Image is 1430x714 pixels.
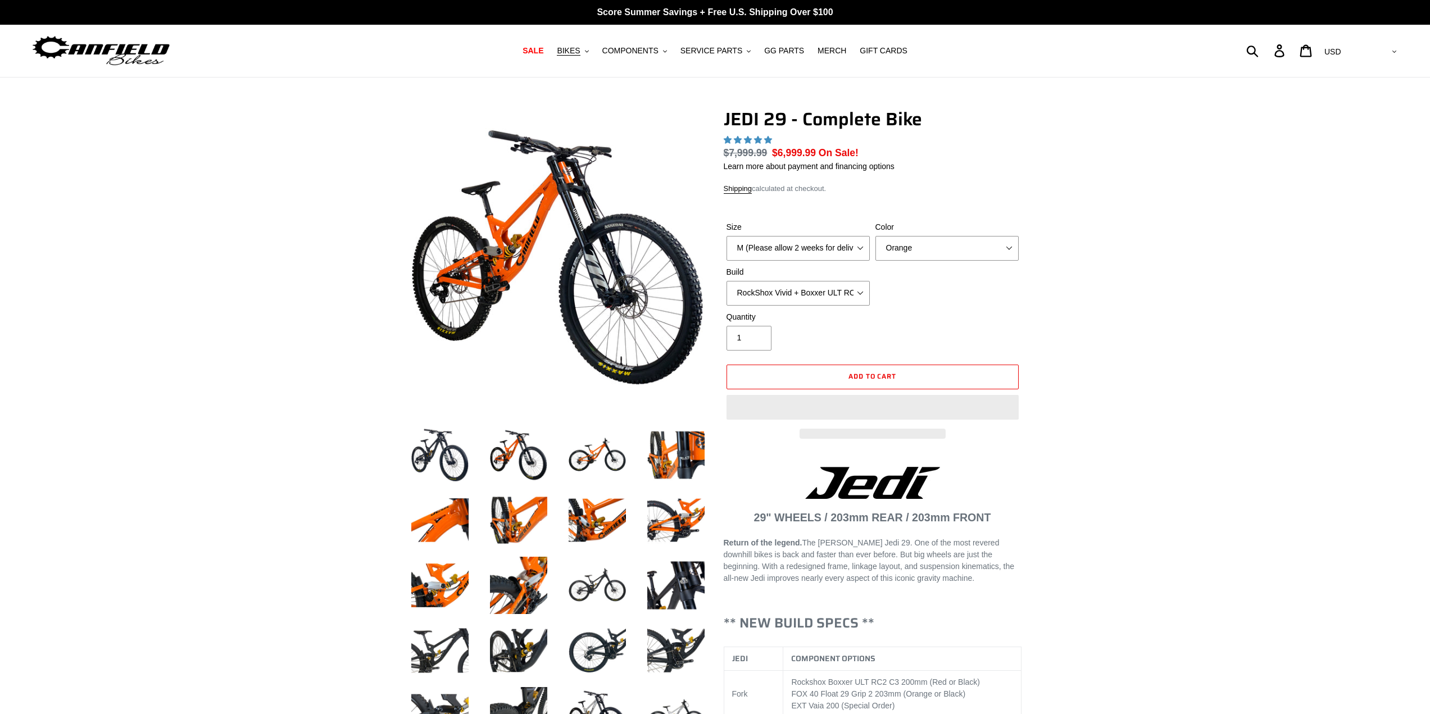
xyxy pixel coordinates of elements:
img: Canfield Bikes [31,33,171,69]
span: On Sale! [819,145,859,160]
a: GIFT CARDS [854,43,913,58]
img: Load image into Gallery viewer, JEDI 29 - Complete Bike [488,554,550,616]
span: SERVICE PARTS [680,46,742,56]
button: Add to cart [727,365,1019,389]
h1: JEDI 29 - Complete Bike [724,108,1022,130]
span: SALE [523,46,543,56]
p: The [PERSON_NAME] Jedi 29. One of the most revered downhill bikes is back and faster than ever be... [724,537,1022,584]
button: BIKES [551,43,594,58]
span: GG PARTS [764,46,804,56]
label: Color [875,221,1019,233]
img: Load image into Gallery viewer, JEDI 29 - Complete Bike [409,424,471,486]
a: GG PARTS [759,43,810,58]
button: COMPONENTS [597,43,673,58]
a: SALE [517,43,549,58]
a: MERCH [812,43,852,58]
img: Load image into Gallery viewer, JEDI 29 - Complete Bike [645,554,707,616]
span: MERCH [818,46,846,56]
s: $7,999.99 [724,147,768,158]
label: Quantity [727,311,870,323]
h3: ** NEW BUILD SPECS ** [724,615,1022,631]
label: Build [727,266,870,278]
th: COMPONENT OPTIONS [783,647,1022,671]
img: Load image into Gallery viewer, JEDI 29 - Complete Bike [488,620,550,681]
img: Load image into Gallery viewer, JEDI 29 - Complete Bike [566,489,628,551]
img: Load image into Gallery viewer, JEDI 29 - Complete Bike [645,620,707,681]
strong: 29" WHEELS / 203mm REAR / 203mm FRONT [754,511,991,524]
button: SERVICE PARTS [675,43,756,58]
span: GIFT CARDS [860,46,907,56]
img: Load image into Gallery viewer, JEDI 29 - Complete Bike [566,424,628,486]
img: Load image into Gallery viewer, JEDI 29 - Complete Bike [409,620,471,681]
a: Shipping [724,184,752,194]
span: Add to cart [848,371,897,381]
input: Search [1252,38,1281,63]
a: Learn more about payment and financing options [724,162,895,171]
img: Load image into Gallery viewer, JEDI 29 - Complete Bike [409,489,471,551]
img: Load image into Gallery viewer, JEDI 29 - Complete Bike [566,554,628,616]
span: 5.00 stars [724,135,774,144]
span: EXT Vaia 200 (Special Order) [791,701,895,710]
img: Jedi Logo [805,467,940,499]
img: Load image into Gallery viewer, JEDI 29 - Complete Bike [488,424,550,486]
img: Load image into Gallery viewer, JEDI 29 - Complete Bike [566,620,628,681]
div: calculated at checkout. [724,183,1022,194]
span: BIKES [557,46,580,56]
img: Load image into Gallery viewer, JEDI 29 - Complete Bike [645,489,707,551]
span: COMPONENTS [602,46,659,56]
img: Load image into Gallery viewer, JEDI 29 - Complete Bike [645,424,707,486]
label: Size [727,221,870,233]
strong: Return of the legend. [724,538,802,547]
th: JEDI [724,647,783,671]
img: JEDI 29 - Complete Bike [411,111,705,404]
img: Load image into Gallery viewer, JEDI 29 - Complete Bike [409,554,471,616]
span: Rockshox Boxxer ULT RC2 C3 200mm (Red or Black) [791,677,980,686]
img: Load image into Gallery viewer, JEDI 29 - Complete Bike [488,489,550,551]
span: FOX 40 Float 29 Grip 2 203mm (Orange or Black) [791,689,965,698]
span: $6,999.99 [772,147,816,158]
